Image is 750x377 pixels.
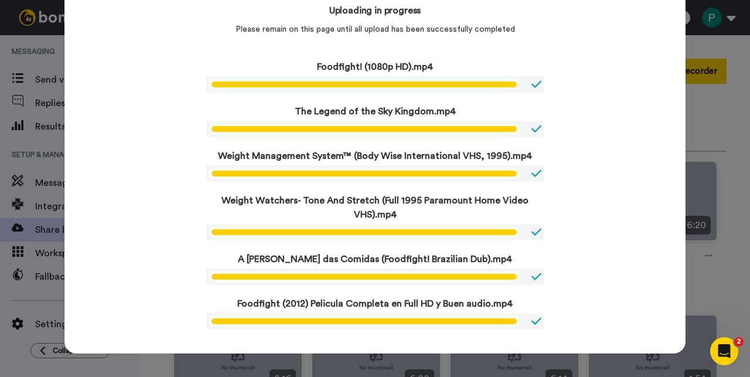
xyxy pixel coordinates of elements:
[206,149,544,163] p: Weight Management System™ (Body Wise International VHS, 1995).mp4
[710,337,738,365] iframe: Intercom live chat
[734,337,744,347] span: 2
[329,4,421,18] h4: Uploading in progress
[236,23,515,35] p: Please remain on this page until all upload has been successfully completed
[206,297,544,311] p: Foodfight (2012) Pelicula Completa en Full HD y Buen audio.mp4
[206,193,544,222] p: Weight Watchers- Tone And Stretch (Full 1995 Paramount Home Video VHS).mp4
[206,60,544,74] p: Foodfight! (1080p HD).mp4
[206,104,544,118] p: The Legend of the Sky Kingdom.mp4
[206,252,544,266] p: A [PERSON_NAME] das Comidas (Foodfight! Brazilian Dub).mp4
